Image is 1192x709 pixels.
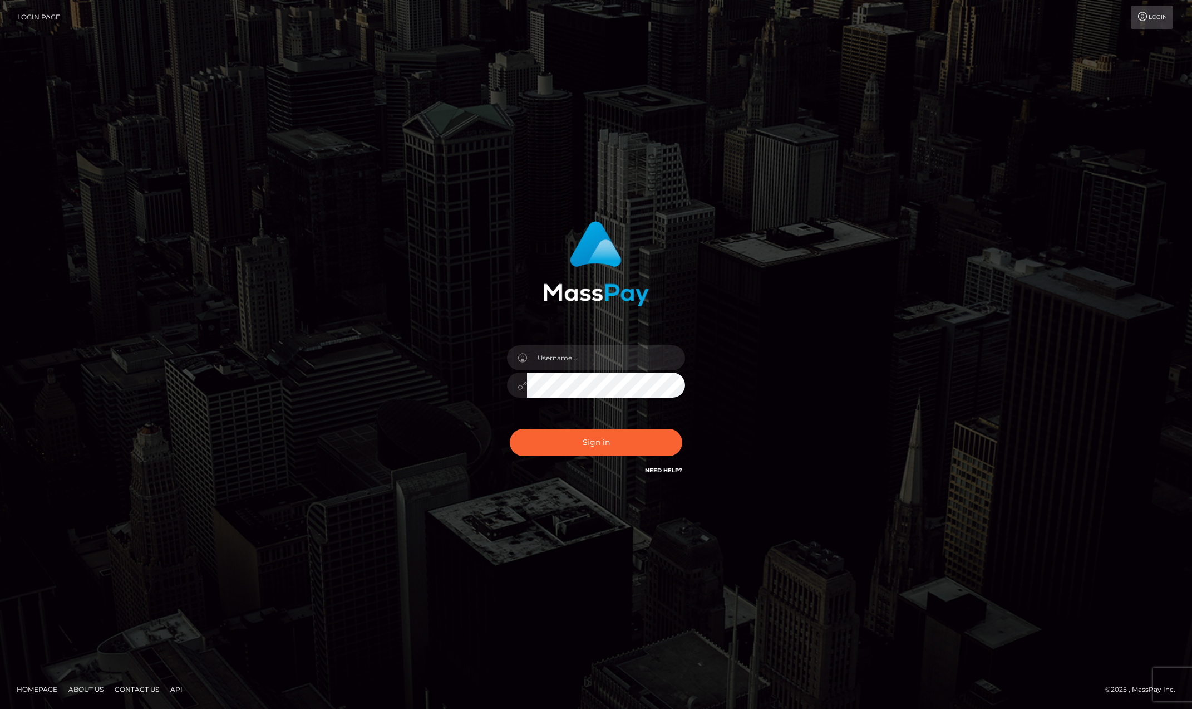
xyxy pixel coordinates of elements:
div: © 2025 , MassPay Inc. [1105,683,1184,696]
a: Login Page [17,6,60,29]
a: Need Help? [645,467,682,474]
img: MassPay Login [543,221,649,306]
button: Sign in [510,429,682,456]
a: About Us [64,681,108,698]
a: API [166,681,187,698]
input: Username... [527,345,685,370]
a: Contact Us [110,681,164,698]
a: Homepage [12,681,62,698]
a: Login [1131,6,1173,29]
